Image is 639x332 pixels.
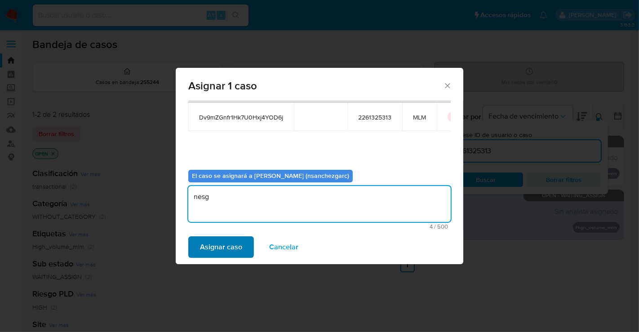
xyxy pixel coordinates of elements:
[191,224,448,230] span: Máximo 500 caracteres
[188,186,451,222] textarea: nesg
[192,171,349,180] b: El caso se asignará a [PERSON_NAME] (nsanchezgarc)
[199,113,283,121] span: Dv9mZGnfr1Hk7U0Hxj4YOD6j
[188,236,254,258] button: Asignar caso
[269,237,298,257] span: Cancelar
[188,80,443,91] span: Asignar 1 caso
[443,81,451,89] button: Cerrar ventana
[413,113,426,121] span: MLM
[176,68,463,264] div: assign-modal
[448,111,458,122] button: icon-button
[257,236,310,258] button: Cancelar
[358,113,391,121] span: 2261325313
[200,237,242,257] span: Asignar caso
